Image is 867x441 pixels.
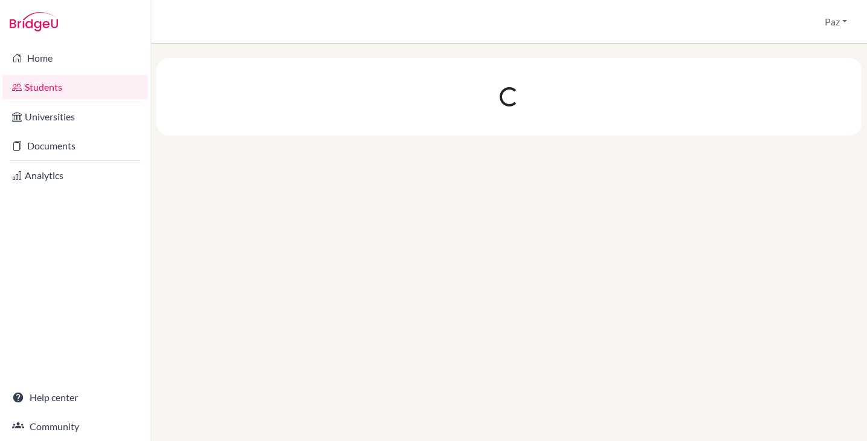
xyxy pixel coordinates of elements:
[2,134,148,158] a: Documents
[2,414,148,439] a: Community
[2,105,148,129] a: Universities
[819,10,852,33] button: Paz
[2,385,148,410] a: Help center
[2,46,148,70] a: Home
[2,163,148,188] a: Analytics
[2,75,148,99] a: Students
[10,12,58,31] img: Bridge-U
